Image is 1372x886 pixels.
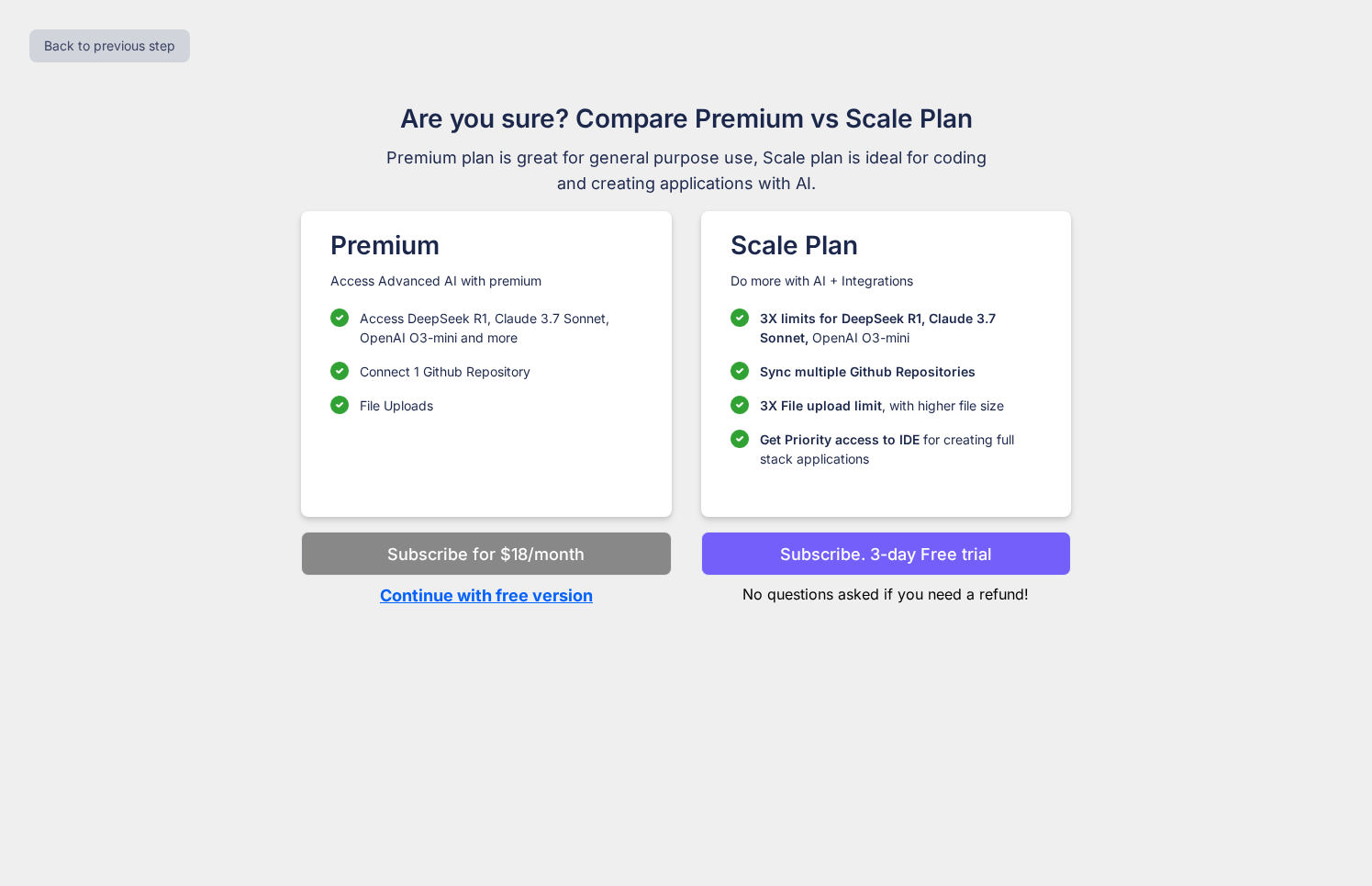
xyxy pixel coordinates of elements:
[760,362,976,381] p: Sync multiple Github Repositories
[731,362,749,380] img: checklist
[330,308,349,327] img: checklist
[760,310,996,345] span: 3X limits for DeepSeek R1, Claude 3.7 Sonnet,
[760,396,1004,415] p: , with higher file size
[760,432,920,447] span: Get Priority access to IDE
[330,362,349,380] img: checklist
[760,308,1042,347] p: OpenAI O3-mini
[760,430,1042,468] p: for creating full stack applications
[29,29,190,62] button: Back to previous step
[360,396,433,415] p: File Uploads
[731,308,749,327] img: checklist
[330,226,641,264] h1: Premium
[731,226,1042,264] h1: Scale Plan
[378,145,995,196] span: Premium plan is great for general purpose use, Scale plan is ideal for coding and creating applic...
[330,396,349,414] img: checklist
[731,396,749,414] img: checklist
[701,576,1071,605] p: No questions asked if you need a refund!
[301,583,671,608] p: Continue with free version
[378,99,995,138] h1: Are you sure? Compare Premium vs Scale Plan
[301,532,671,576] button: Subscribe for $18/month
[330,272,641,290] p: Access Advanced AI with premium
[387,542,585,566] p: Subscribe for $18/month
[760,398,882,413] span: 3X File upload limit
[731,430,749,448] img: checklist
[780,542,992,566] p: Subscribe. 3-day Free trial
[701,532,1071,576] button: Subscribe. 3-day Free trial
[360,308,641,347] p: Access DeepSeek R1, Claude 3.7 Sonnet, OpenAI O3-mini and more
[360,362,530,381] p: Connect 1 Github Repository
[731,272,1042,290] p: Do more with AI + Integrations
